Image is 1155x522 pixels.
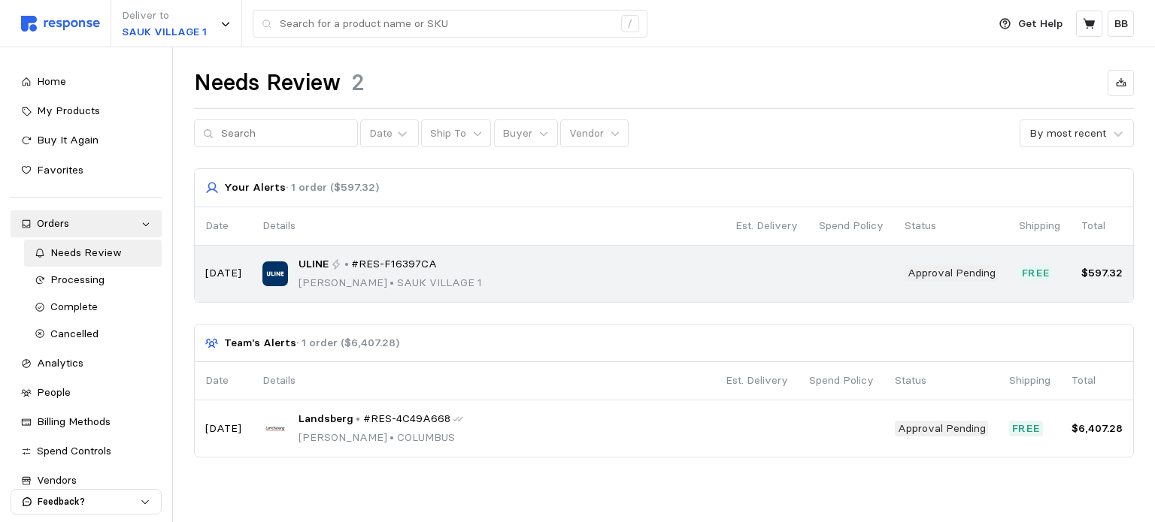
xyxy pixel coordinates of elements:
[895,373,988,389] p: Status
[205,265,241,282] p: [DATE]
[262,416,287,441] img: Landsberg
[122,24,207,41] p: SAUK VILLAGE 1
[50,300,98,313] span: Complete
[299,256,329,273] span: ULINE
[224,335,399,352] p: Team's Alerts
[37,104,100,117] span: My Products
[37,216,135,232] div: Orders
[990,10,1072,38] button: Get Help
[24,267,162,294] a: Processing
[50,246,122,259] span: Needs Review
[205,421,241,437] p: [DATE]
[1022,265,1050,282] p: Free
[502,125,532,142] p: Buyer
[430,125,466,142] p: Ship To
[11,210,162,237] a: Orders
[205,218,241,234] p: Date
[194,68,341,98] h1: Needs Review
[351,256,437,273] span: #RES-F16397CA
[1114,16,1128,32] p: BB
[1072,373,1123,389] p: Total
[387,430,397,444] span: •
[122,8,207,24] p: Deliver to
[1012,421,1041,437] p: Free
[369,125,393,141] div: Date
[24,321,162,348] a: Cancelled
[905,218,998,234] p: Status
[24,294,162,321] a: Complete
[37,163,83,177] span: Favorites
[299,275,482,291] p: [PERSON_NAME] SAUK VILLAGE 1
[11,490,161,514] button: Feedback?
[38,495,140,508] p: Feedback?
[296,336,399,349] span: · 1 order ($6,407.28)
[1018,16,1063,32] p: Get Help
[344,256,349,273] p: •
[11,350,162,377] a: Analytics
[1081,218,1123,234] p: Total
[37,385,71,399] span: People
[351,68,365,98] h1: 2
[11,127,162,154] a: Buy It Again
[11,98,162,125] a: My Products
[280,11,613,38] input: Search for a product name or SKU
[37,74,66,88] span: Home
[50,273,105,286] span: Processing
[1029,125,1106,141] div: By most recent
[50,327,99,340] span: Cancelled
[37,356,83,370] span: Analytics
[735,218,798,234] p: Est. Delivery
[299,430,464,446] p: [PERSON_NAME] COLUMBUS
[11,379,162,406] a: People
[224,180,379,196] p: Your Alerts
[356,411,360,427] p: •
[560,119,629,148] button: Vendor
[569,125,604,142] p: Vendor
[1108,11,1134,37] button: BB
[24,240,162,267] a: Needs Review
[1019,218,1060,234] p: Shipping
[262,261,287,286] img: ULINE
[11,157,162,184] a: Favorites
[898,421,986,437] p: Approval Pending
[809,373,874,389] p: Spend Policy
[11,409,162,436] a: Billing Methods
[299,411,353,427] span: Landsberg
[387,276,397,289] span: •
[205,373,241,389] p: Date
[363,411,450,427] span: #RES-4C49A668
[11,438,162,465] a: Spend Controls
[421,119,491,148] button: Ship To
[1072,421,1123,437] p: $6,407.28
[21,16,100,32] img: svg%3e
[494,119,558,148] button: Buyer
[11,467,162,494] a: Vendors
[1009,373,1050,389] p: Shipping
[37,133,99,146] span: Buy It Again
[37,415,111,428] span: Billing Methods
[819,218,884,234] p: Spend Policy
[262,218,714,234] p: Details
[11,68,162,95] a: Home
[726,373,788,389] p: Est. Delivery
[221,120,349,147] input: Search
[37,444,111,457] span: Spend Controls
[286,180,379,194] span: · 1 order ($597.32)
[1081,265,1123,282] p: $597.32
[37,473,77,487] span: Vendors
[908,265,996,282] p: Approval Pending
[621,15,639,33] div: /
[262,373,705,389] p: Details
